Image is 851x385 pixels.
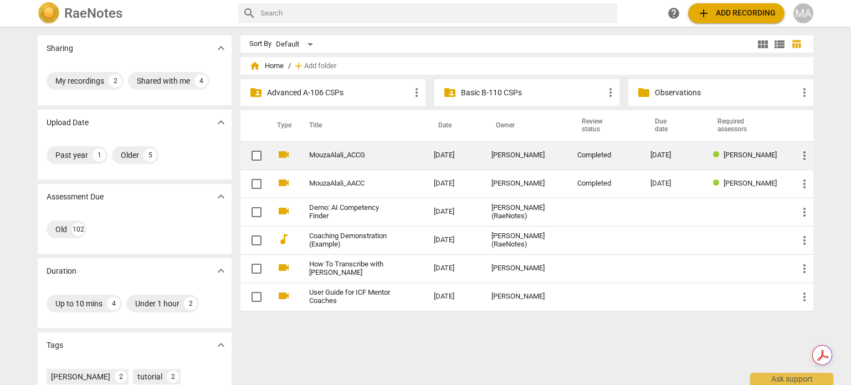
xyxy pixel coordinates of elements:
span: Review status: completed [713,179,724,187]
div: 4 [194,74,208,88]
button: Show more [213,114,229,131]
th: Type [268,110,296,141]
span: folder_shared [443,86,457,99]
th: Title [296,110,425,141]
p: Observations [655,87,798,99]
div: Shared with me [137,75,190,86]
div: Default [276,35,317,53]
span: expand_more [214,338,228,352]
span: more_vert [798,262,811,275]
div: [PERSON_NAME] [491,264,560,273]
div: Up to 10 mins [55,298,102,309]
td: [DATE] [425,170,483,198]
span: Add folder [304,62,336,70]
td: [DATE] [425,198,483,226]
span: Home [249,60,284,71]
span: more_vert [798,86,811,99]
div: Older [121,150,139,161]
span: search [243,7,256,20]
a: LogoRaeNotes [38,2,229,24]
p: Advanced A-106 CSPs [267,87,410,99]
div: Completed [577,179,633,188]
div: [PERSON_NAME] [491,151,560,160]
button: Tile view [755,36,771,53]
button: Show more [213,263,229,279]
span: expand_more [214,42,228,55]
div: [DATE] [650,179,695,188]
span: more_vert [798,206,811,219]
button: Show more [213,40,229,57]
span: expand_more [214,190,228,203]
a: MouzaAlali_ACCG [309,151,394,160]
td: [DATE] [425,141,483,170]
td: [DATE] [425,283,483,311]
p: Basic B-110 CSPs [461,87,604,99]
span: more_vert [410,86,423,99]
h2: RaeNotes [64,6,122,21]
td: [DATE] [425,254,483,283]
button: List view [771,36,788,53]
span: table_chart [791,39,802,49]
span: more_vert [798,149,811,162]
span: view_list [773,38,786,51]
p: Upload Date [47,117,89,129]
div: Old [55,224,67,235]
button: MA [793,3,813,23]
a: Help [664,3,684,23]
span: add [697,7,710,20]
span: videocam [277,148,290,161]
a: MouzaAlali_AACC [309,179,394,188]
a: How To Transcribe with [PERSON_NAME] [309,260,394,277]
div: 5 [143,148,157,162]
th: Owner [483,110,568,141]
span: [PERSON_NAME] [724,151,777,159]
input: Search [260,4,613,22]
span: / [288,62,291,70]
span: Review status: completed [713,151,724,159]
div: 1 [93,148,106,162]
span: view_module [756,38,770,51]
th: Required assessors [704,110,789,141]
span: more_vert [798,177,811,191]
span: videocam [277,176,290,189]
span: more_vert [798,234,811,247]
div: [PERSON_NAME] [491,179,560,188]
div: 2 [109,74,122,88]
p: Assessment Due [47,191,104,203]
div: Ask support [750,373,833,385]
div: 4 [107,297,120,310]
td: [DATE] [425,226,483,254]
div: Under 1 hour [135,298,180,309]
th: Due date [642,110,704,141]
span: Add recording [697,7,776,20]
p: Tags [47,340,63,351]
div: 2 [115,371,127,383]
span: videocam [277,204,290,218]
img: Logo [38,2,60,24]
th: Date [425,110,483,141]
span: folder [637,86,650,99]
button: Upload [688,3,785,23]
div: 102 [71,223,85,236]
button: Table view [788,36,804,53]
span: help [667,7,680,20]
th: Review status [568,110,642,141]
div: 2 [184,297,197,310]
button: Show more [213,337,229,353]
span: videocam [277,261,290,274]
a: Coaching Demonstration (Example) [309,232,394,249]
p: Duration [47,265,76,277]
div: Sort By [249,40,271,48]
span: add [293,60,304,71]
div: tutorial [137,371,162,382]
span: audiotrack [277,233,290,246]
span: more_vert [798,290,811,304]
div: [PERSON_NAME] (RaeNotes) [491,232,560,249]
button: Show more [213,188,229,205]
div: [PERSON_NAME] (RaeNotes) [491,204,560,220]
span: home [249,60,260,71]
p: Sharing [47,43,73,54]
div: 2 [167,371,179,383]
span: videocam [277,289,290,302]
